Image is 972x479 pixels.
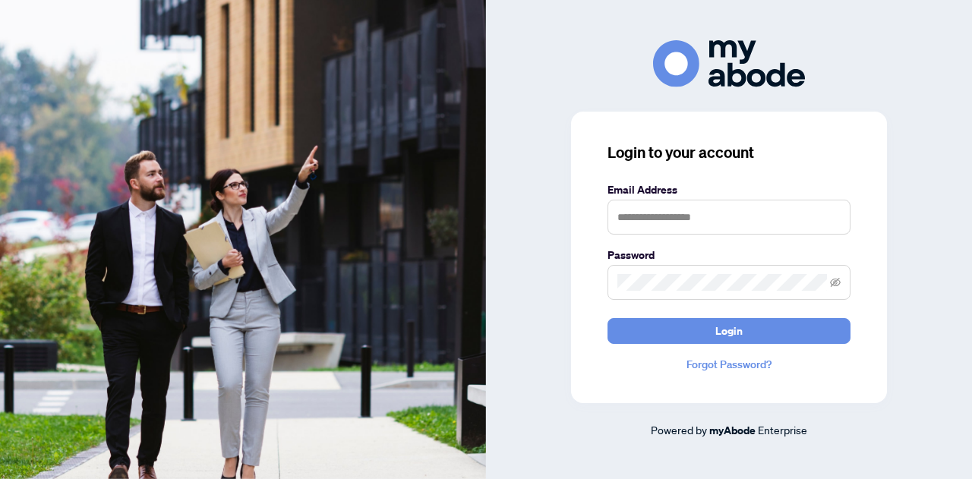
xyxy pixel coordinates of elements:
[715,319,743,343] span: Login
[830,277,841,288] span: eye-invisible
[758,423,807,436] span: Enterprise
[651,423,707,436] span: Powered by
[607,247,850,263] label: Password
[607,181,850,198] label: Email Address
[607,318,850,344] button: Login
[607,356,850,373] a: Forgot Password?
[607,142,850,163] h3: Login to your account
[653,40,805,87] img: ma-logo
[709,422,756,439] a: myAbode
